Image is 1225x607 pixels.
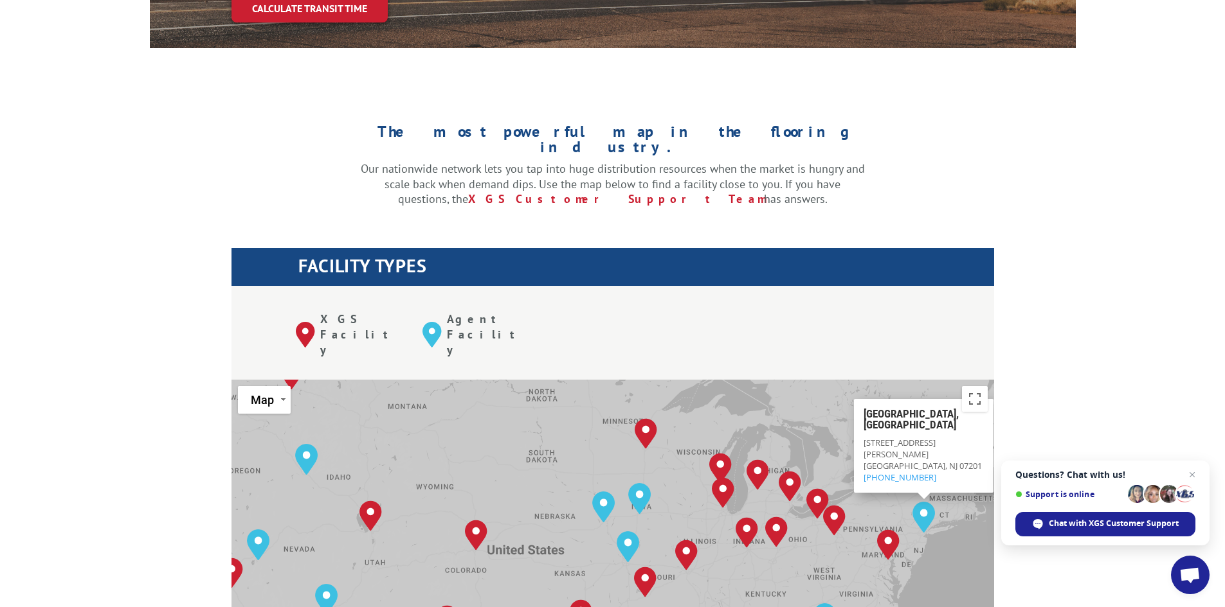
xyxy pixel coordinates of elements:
div: Elizabeth, NJ [907,497,940,538]
div: Boise, ID [290,439,323,480]
div: Tracy, CA [215,552,248,594]
p: XGS Facility [320,312,403,357]
a: XGS Customer Support Team [468,191,764,206]
h1: The most powerful map in the flooring industry. [361,124,865,161]
h3: [GEOGRAPHIC_DATA], [GEOGRAPHIC_DATA] [864,408,984,436]
div: Salt Lake City, UT [354,495,387,536]
div: Reno, NV [242,524,275,565]
div: Pittsburgh, PA [818,500,851,541]
div: Minneapolis, MN [630,413,662,454]
span: Support is online [1015,489,1123,499]
p: Agent Facility [447,312,530,357]
div: Indianapolis, IN [730,512,763,553]
span: [STREET_ADDRESS][PERSON_NAME] [864,436,936,459]
div: St. Louis, MO [670,534,703,576]
div: Dayton, OH [760,511,793,552]
h1: FACILITY TYPES [298,257,994,281]
div: Baltimore, MD [872,524,905,565]
div: Open chat [1171,556,1210,594]
span: [GEOGRAPHIC_DATA], NJ 07201 [864,459,982,471]
div: Springfield, MO [629,561,662,603]
span: Close chat [1184,467,1200,482]
div: Chicago, IL [707,472,740,513]
div: Omaha, NE [587,486,620,527]
div: Grand Rapids, MI [741,454,774,495]
div: Kent, WA [204,360,237,401]
a: [PHONE_NUMBER] [864,471,936,483]
div: Detroit, MI [774,466,806,507]
div: Des Moines, IA [623,478,656,519]
div: Kansas City, MO [612,526,644,567]
button: Toggle fullscreen view [962,386,988,412]
div: Denver, CO [460,515,493,556]
button: Change map style [238,386,291,414]
div: Chat with XGS Customer Support [1015,512,1195,536]
span: Questions? Chat with us! [1015,470,1195,480]
div: Milwaukee, WI [704,448,737,489]
span: Map [251,393,274,407]
div: Cleveland, OH [801,483,834,524]
p: Our nationwide network lets you tap into huge distribution resources when the market is hungry an... [361,161,865,207]
span: Close [979,403,988,412]
span: Chat with XGS Customer Support [1049,518,1179,529]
